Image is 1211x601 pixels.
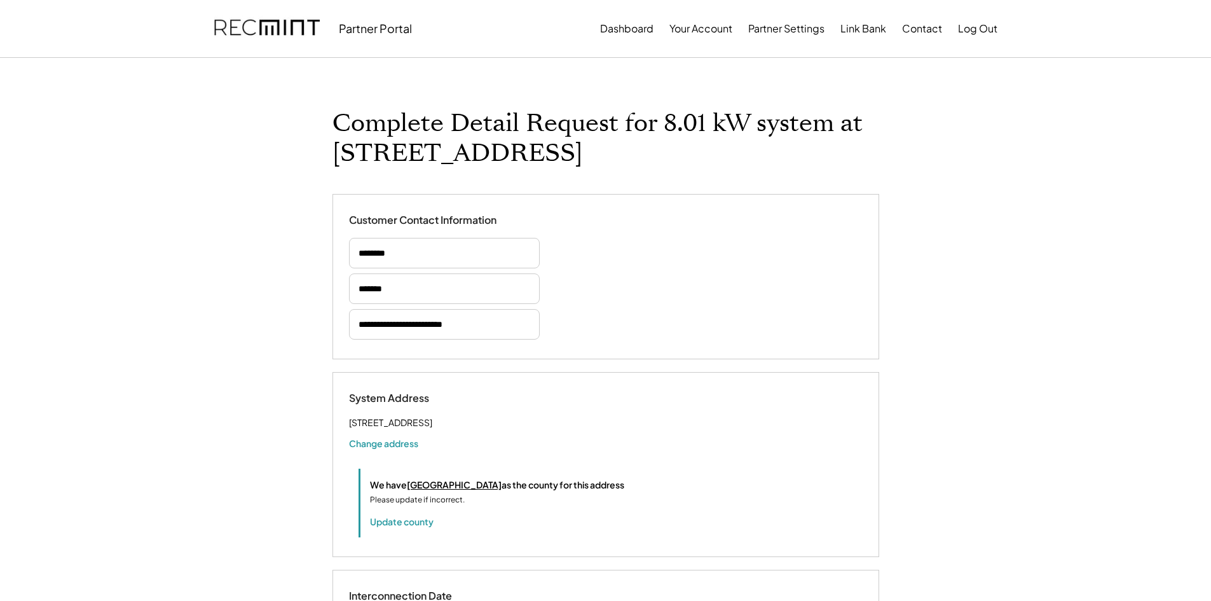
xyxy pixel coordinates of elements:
div: System Address [349,392,476,405]
div: Please update if incorrect. [370,494,465,506]
u: [GEOGRAPHIC_DATA] [407,479,502,490]
button: Partner Settings [748,16,824,41]
div: Customer Contact Information [349,214,496,227]
h1: Complete Detail Request for 8.01 kW system at [STREET_ADDRESS] [332,109,879,169]
button: Your Account [669,16,732,41]
img: recmint-logotype%403x.png [214,7,320,50]
div: Partner Portal [339,21,412,36]
button: Contact [902,16,942,41]
button: Link Bank [840,16,886,41]
button: Log Out [958,16,997,41]
div: [STREET_ADDRESS] [349,415,432,431]
button: Change address [349,437,418,450]
button: Dashboard [600,16,653,41]
button: Update county [370,515,434,528]
div: We have as the county for this address [370,478,624,492]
